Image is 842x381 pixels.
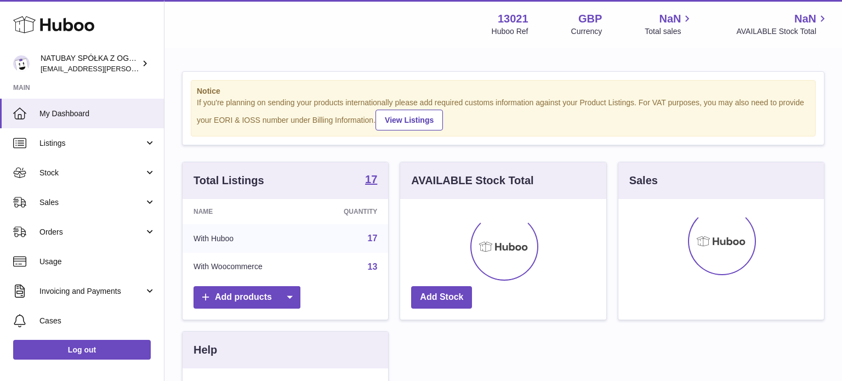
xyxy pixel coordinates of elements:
span: AVAILABLE Stock Total [736,26,829,37]
span: Usage [39,257,156,267]
a: 13 [368,262,378,271]
div: NATUBAY SPÓŁKA Z OGRANICZONĄ ODPOWIEDZIALNOŚCIĄ [41,53,139,74]
strong: 17 [365,174,377,185]
span: Sales [39,197,144,208]
span: Stock [39,168,144,178]
a: Add Stock [411,286,472,309]
a: 17 [365,174,377,187]
a: Log out [13,340,151,360]
span: Listings [39,138,144,149]
span: Total sales [645,26,693,37]
div: If you're planning on sending your products internationally please add required customs informati... [197,98,810,130]
th: Quantity [310,199,388,224]
span: Invoicing and Payments [39,286,144,297]
h3: Total Listings [194,173,264,188]
span: Orders [39,227,144,237]
a: View Listings [376,110,443,130]
span: My Dashboard [39,109,156,119]
td: With Huboo [183,224,310,253]
a: NaN AVAILABLE Stock Total [736,12,829,37]
strong: GBP [578,12,602,26]
img: kacper.antkowski@natubay.pl [13,55,30,72]
strong: Notice [197,86,810,96]
strong: 13021 [498,12,528,26]
td: With Woocommerce [183,253,310,281]
th: Name [183,199,310,224]
span: NaN [794,12,816,26]
div: Huboo Ref [492,26,528,37]
a: Add products [194,286,300,309]
span: [EMAIL_ADDRESS][PERSON_NAME][DOMAIN_NAME] [41,64,220,73]
h3: Help [194,343,217,357]
span: NaN [659,12,681,26]
a: NaN Total sales [645,12,693,37]
span: Cases [39,316,156,326]
h3: Sales [629,173,658,188]
h3: AVAILABLE Stock Total [411,173,533,188]
a: 17 [368,234,378,243]
div: Currency [571,26,602,37]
